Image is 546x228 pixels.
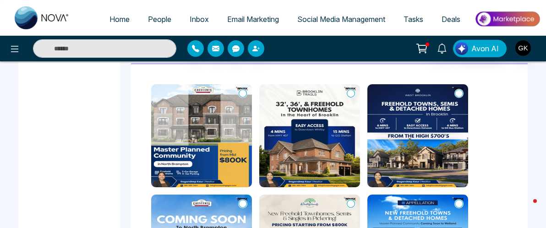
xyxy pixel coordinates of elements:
a: Deals [432,11,470,28]
span: Home [109,15,130,24]
a: People [139,11,180,28]
img: Market-place.gif [474,9,541,29]
img: WEST BROOKLIN (11).png [367,84,468,187]
img: Brooklin Trails (11).png [259,84,360,187]
a: Tasks [394,11,432,28]
span: Avon AI [471,43,499,54]
span: Social Media Management [297,15,385,24]
img: The Crescents in North Brampton (11).png [151,84,252,187]
button: Avon AI [453,40,507,57]
span: Deals [442,15,460,24]
span: Email Marketing [227,15,279,24]
a: Home [100,11,139,28]
iframe: Intercom live chat [515,197,537,219]
img: Nova CRM Logo [15,6,70,29]
span: Inbox [190,15,209,24]
img: User Avatar [515,40,531,56]
span: Tasks [404,15,423,24]
img: Lead Flow [455,42,468,55]
a: Email Marketing [218,11,288,28]
a: Inbox [180,11,218,28]
a: Social Media Management [288,11,394,28]
span: People [148,15,171,24]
